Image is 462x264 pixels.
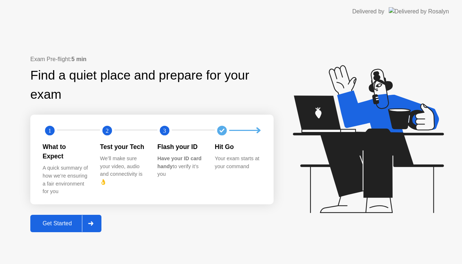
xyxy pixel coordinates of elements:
div: A quick summary of how we’re ensuring a fair environment for you [43,164,88,195]
div: We’ll make sure your video, audio and connectivity is 👌 [100,155,146,186]
div: Your exam starts at your command [215,155,261,170]
div: Flash your ID [157,142,203,152]
text: 2 [106,127,109,134]
text: 3 [163,127,166,134]
text: 1 [48,127,51,134]
div: to verify it’s you [157,155,203,178]
div: Exam Pre-flight: [30,55,274,64]
div: Find a quiet place and prepare for your exam [30,66,274,104]
div: Delivered by [352,7,384,16]
button: Get Started [30,215,101,232]
div: Get Started [32,220,82,227]
div: Hit Go [215,142,261,152]
b: Have your ID card handy [157,156,201,169]
img: Delivered by Rosalyn [389,7,449,16]
div: What to Expect [43,142,88,161]
div: Test your Tech [100,142,146,152]
b: 5 min [71,56,87,62]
